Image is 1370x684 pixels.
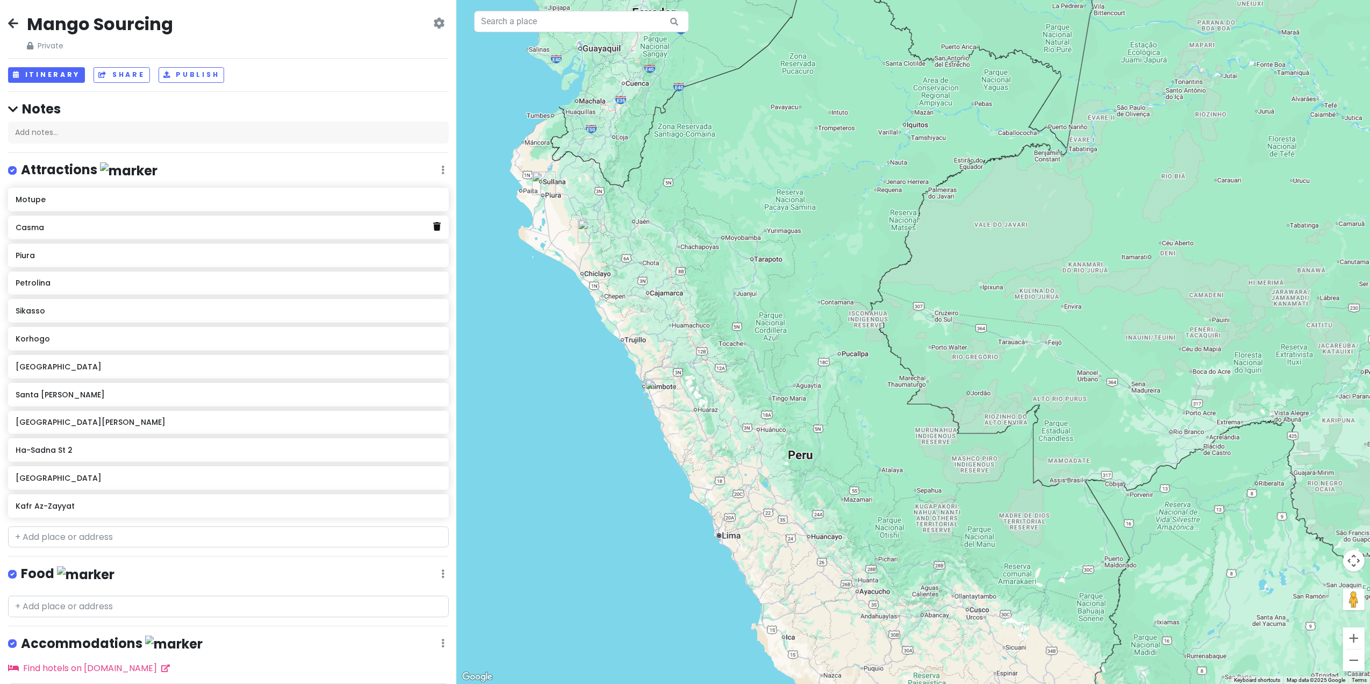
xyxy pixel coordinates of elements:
[1343,650,1365,671] button: Zoom out
[1234,676,1280,684] button: Keyboard shortcuts
[159,67,225,83] button: Publish
[433,220,441,234] a: Delete place
[8,101,449,117] h4: Notes
[8,596,449,617] input: + Add place or address
[641,375,678,412] div: Casma
[1343,628,1365,649] button: Zoom in
[16,501,441,511] h6: Kafr Az-Zayyat
[16,473,441,483] h6: [GEOGRAPHIC_DATA]
[27,40,173,52] span: Private
[21,161,157,179] h4: Attractions
[16,417,441,427] h6: [GEOGRAPHIC_DATA][PERSON_NAME]
[1343,589,1365,610] button: Drag Pegman onto the map to open Street View
[1343,550,1365,572] button: Map camera controls
[8,67,85,83] button: Itinerary
[100,162,157,179] img: marker
[16,251,441,260] h6: Piura
[16,334,441,344] h6: Korhogo
[8,662,170,674] a: Find hotels on [DOMAIN_NAME]
[27,13,173,35] h2: Mango Sourcing
[16,445,441,455] h6: Ha-Sadna St 2
[1352,677,1367,683] a: Terms (opens in new tab)
[8,526,449,548] input: + Add place or address
[528,167,560,199] div: Piura
[16,362,441,372] h6: [GEOGRAPHIC_DATA]
[16,195,441,204] h6: Motupe
[474,11,689,32] input: Search a place
[8,122,449,144] div: Add notes...
[21,565,114,583] h4: Food
[57,566,114,583] img: marker
[460,670,495,684] a: Open this area in Google Maps (opens a new window)
[21,635,203,653] h4: Accommodations
[573,215,606,247] div: Motupe
[1287,677,1345,683] span: Map data ©2025 Google
[145,636,203,652] img: marker
[16,390,441,400] h6: Santa [PERSON_NAME]
[94,67,149,83] button: Share
[16,278,441,288] h6: Petrolina
[16,306,441,316] h6: Sikasso
[16,223,433,232] h6: Casma
[460,670,495,684] img: Google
